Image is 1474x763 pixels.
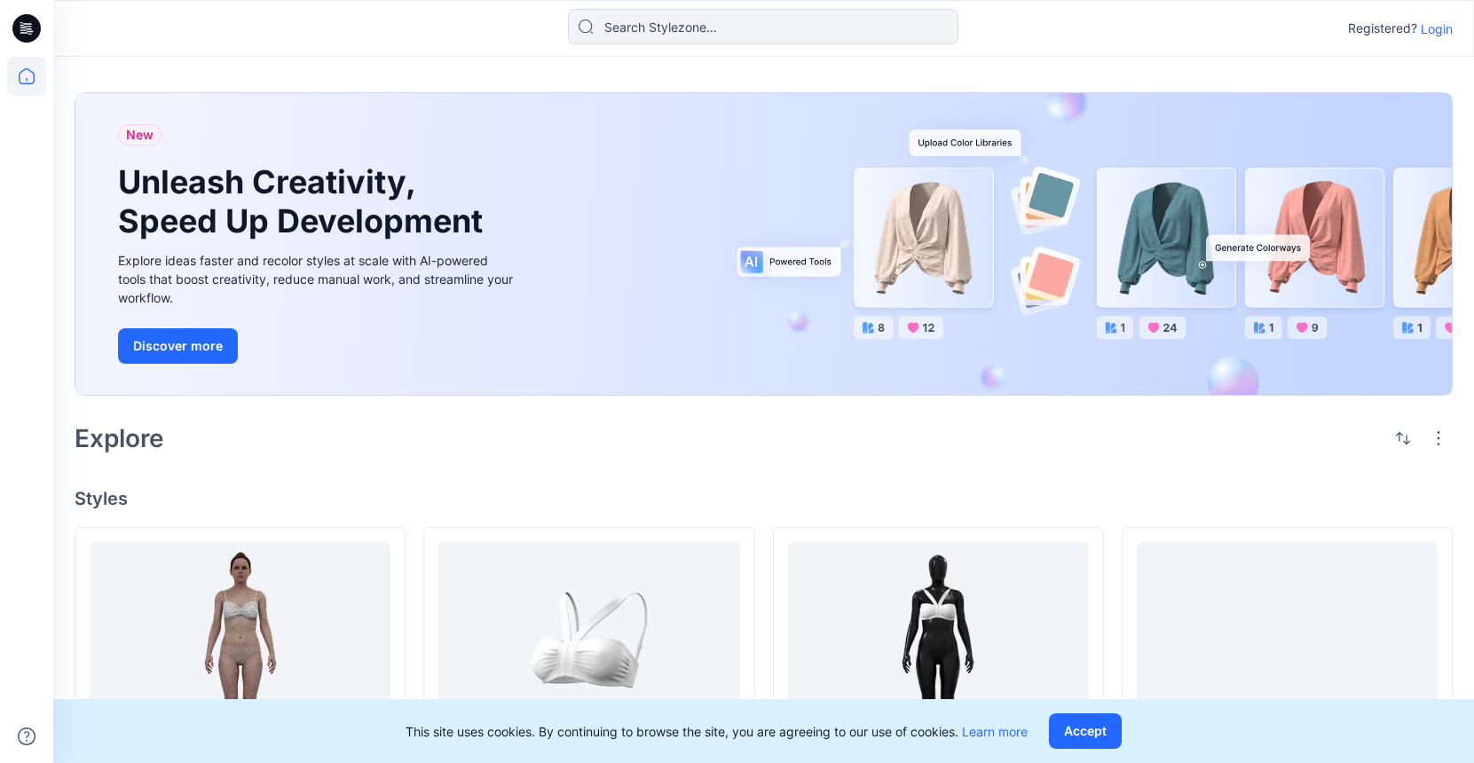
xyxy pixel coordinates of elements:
div: Explore ideas faster and recolor styles at scale with AI-powered tools that boost creativity, red... [118,251,517,307]
p: Registered? [1348,18,1417,39]
p: This site uses cookies. By continuing to browse the site, you are agreeing to our use of cookies. [406,722,1028,741]
button: Accept [1049,713,1122,749]
h4: Styles [75,488,1453,509]
button: Discover more [118,328,238,364]
p: Login [1421,20,1453,38]
a: legacy 11.8 2024.2 [788,542,1089,737]
a: Discover more [118,328,517,364]
span: New [126,124,154,146]
input: Search Stylezone… [568,9,958,44]
a: default 2025.2 11.8 [438,542,739,737]
a: legacy turn 11.8 2025.1 [1137,542,1438,737]
a: legacy turn 11.8 2025.1 [90,542,390,737]
a: Learn more [962,724,1028,739]
h1: Unleash Creativity, Speed Up Development [118,163,491,240]
h2: Explore [75,424,164,452]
